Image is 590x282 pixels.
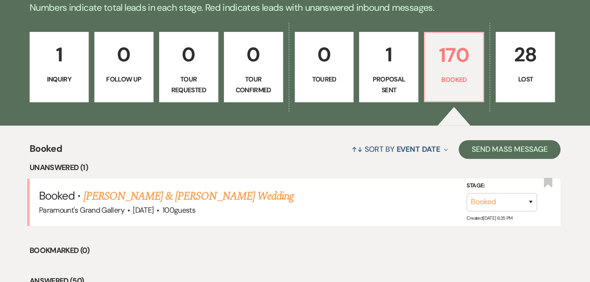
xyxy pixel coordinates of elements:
p: 0 [165,39,212,70]
a: [PERSON_NAME] & [PERSON_NAME] Wedding [83,188,293,205]
p: 1 [365,39,412,70]
a: 28Lost [496,32,555,102]
label: Stage: [467,181,537,191]
p: Toured [301,74,348,84]
span: Booked [39,188,75,203]
button: Send Mass Message [459,140,561,159]
p: 1 [36,39,83,70]
p: Proposal Sent [365,74,412,95]
a: 1Proposal Sent [359,32,418,102]
li: Unanswered (1) [30,162,560,174]
p: 0 [230,39,277,70]
span: Paramount's Grand Gallery [39,205,124,215]
a: 0Follow Up [94,32,153,102]
p: 0 [301,39,348,70]
a: 170Booked [424,32,484,102]
p: Follow Up [100,74,147,84]
span: [DATE] [133,205,153,215]
a: 1Inquiry [30,32,89,102]
span: Created: [DATE] 6:35 PM [467,215,512,221]
span: Booked [30,141,62,162]
p: Inquiry [36,74,83,84]
p: Booked [430,74,477,85]
p: 170 [430,39,477,71]
p: Tour Confirmed [230,74,277,95]
p: Lost [502,74,549,84]
a: 0Toured [295,32,354,102]
li: Bookmarked (0) [30,245,560,257]
a: 0Tour Confirmed [224,32,283,102]
p: 28 [502,39,549,70]
p: 0 [100,39,147,70]
button: Sort By Event Date [348,137,451,162]
p: Tour Requested [165,74,212,95]
span: Event Date [396,144,440,154]
a: 0Tour Requested [159,32,218,102]
span: 100 guests [162,205,195,215]
span: ↑↓ [352,144,363,154]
